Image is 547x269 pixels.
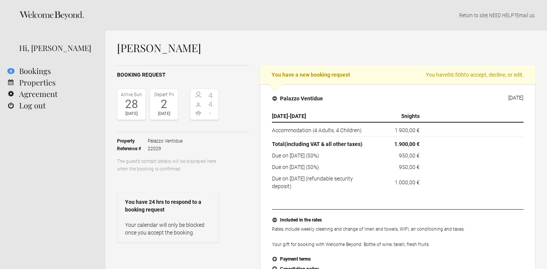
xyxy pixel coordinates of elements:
[119,98,143,110] div: 28
[285,141,362,147] span: (including VAT & all other taxes)
[19,42,94,54] div: Hi, [PERSON_NAME]
[290,113,306,119] span: [DATE]
[372,110,423,122] th: nights
[152,110,176,118] div: [DATE]
[399,164,420,170] flynt-currency: 950,00 €
[260,65,535,84] h2: You have a new booking request
[516,12,534,18] a: Email us
[272,113,288,119] span: [DATE]
[272,161,372,173] td: Due on [DATE] (50%)
[272,95,323,102] h4: Palazzo Ventidue
[399,153,420,159] flynt-currency: 950,00 €
[459,12,487,18] a: Return to site
[119,91,143,98] div: Arrive Sun
[272,254,524,264] button: Payment terms
[272,150,372,161] td: Due on [DATE] (50%)
[125,198,211,213] strong: You have 24 hrs to respond to a booking request
[401,113,404,119] span: 5
[204,92,217,99] span: 4
[148,137,183,145] span: Palazzo Ventidue
[272,136,372,150] th: Total
[152,91,176,98] div: Depart Fri
[119,110,143,118] div: [DATE]
[117,42,535,54] h1: [PERSON_NAME]
[7,68,15,74] flynt-notification-badge: 6
[508,95,523,101] div: [DATE]
[272,122,372,136] td: Accommodation (4 Adults, 4 Children)
[394,141,420,147] flynt-currency: 1.900,00 €
[395,179,420,185] flynt-currency: 1.000,00 €
[426,71,524,79] span: You have to accept, decline, or edit.
[448,72,464,78] flynt-countdown: 06:50h
[152,98,176,110] div: 2
[272,173,372,190] td: Due on [DATE] (refundable security deposit)
[272,215,524,225] button: Included in the rates
[117,71,249,79] h2: Booking request
[117,137,148,145] strong: Property
[272,110,372,122] th: -
[204,100,217,108] span: 4
[125,221,211,236] p: Your calendar will only be blocked once you accept the booking.
[272,225,524,248] p: Rates include weekly cleaning and change of linen and towels, WiFi, air conditioning and taxes. Y...
[204,109,217,117] span: -
[395,127,420,133] flynt-currency: 1.900,00 €
[117,145,148,153] strong: Reference #
[148,145,183,153] span: 22029
[266,90,529,107] button: Palazzo Ventidue [DATE]
[117,157,219,173] p: The guest’s contact details will be displayed here when the booking is confirmed.
[117,11,535,19] p: | NEED HELP? .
